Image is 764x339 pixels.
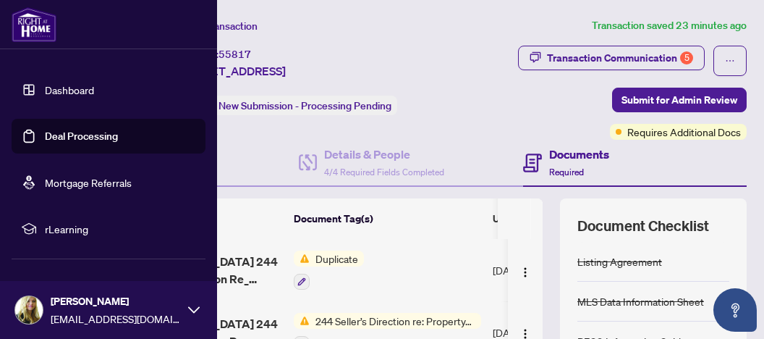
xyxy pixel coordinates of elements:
button: Submit for Admin Review [612,88,747,112]
span: 4/4 Required Fields Completed [324,167,444,177]
span: View Transaction [180,20,258,33]
a: Mortgage Referrals [45,176,132,189]
button: Transaction Communication5 [518,46,705,70]
div: Transaction Communication [547,46,693,70]
span: [PERSON_NAME] [51,293,181,309]
img: Status Icon [294,313,310,329]
h4: Details & People [324,146,444,163]
span: Upload Date [493,211,551,227]
span: ellipsis [725,56,735,66]
a: Dashboard [45,83,94,96]
span: New Submission - Processing Pending [218,99,391,112]
div: Listing Agreement [577,254,662,269]
span: 244 Seller’s Direction re: Property/Offers [310,313,481,329]
button: Logo [514,259,537,282]
span: Submit for Admin Review [621,88,737,112]
div: MLS Data Information Sheet [577,293,704,309]
img: Status Icon [294,251,310,267]
span: rLearning [45,221,195,237]
a: Deal Processing [45,130,118,143]
span: [EMAIL_ADDRESS][DOMAIN_NAME] [51,311,181,327]
span: [STREET_ADDRESS] [179,62,286,80]
h4: Documents [549,146,609,163]
span: Duplicate [310,251,364,267]
th: Document Tag(s) [288,198,487,239]
span: Required [549,167,584,177]
span: Requires Additional Docs [627,124,741,140]
span: 55817 [218,48,251,61]
img: logo [12,7,56,42]
button: Open asap [713,288,757,332]
img: Profile Icon [15,296,43,324]
td: [DATE] [487,239,588,301]
img: Logo [519,267,531,278]
div: 5 [680,51,693,64]
div: Status: [179,96,397,115]
article: Transaction saved 23 minutes ago [592,17,747,34]
th: Upload Date [487,198,588,239]
button: Status IconDuplicate [294,251,364,290]
span: Document Checklist [577,216,709,236]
